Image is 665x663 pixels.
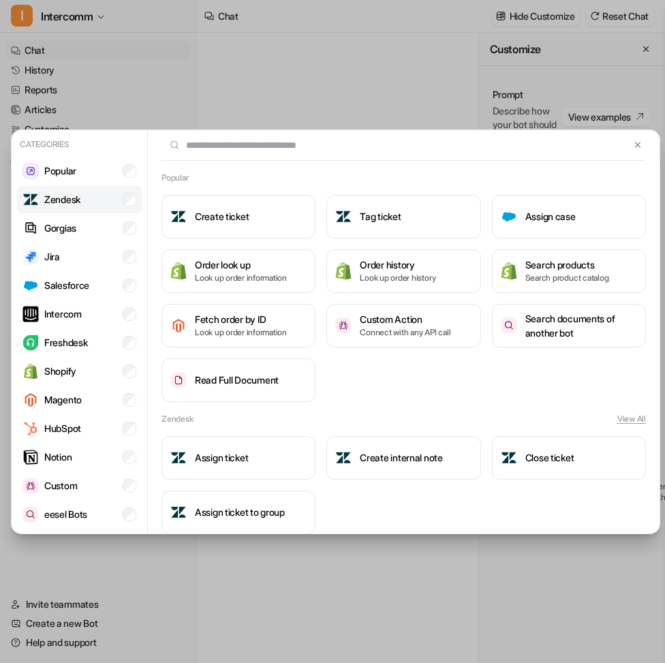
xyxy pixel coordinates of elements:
[170,318,187,334] img: Fetch order by ID
[161,413,193,425] h2: Zendesk
[195,312,287,326] h3: Fetch order by ID
[161,358,315,402] button: Read Full DocumentRead Full Document
[525,311,637,340] h3: Search documents of another bot
[170,262,187,280] img: Order look up
[161,304,315,348] button: Fetch order by IDFetch order by IDLook up order information
[335,209,352,225] img: Tag ticket
[161,195,315,238] button: Create ticketCreate ticket
[195,272,287,284] p: Look up order information
[170,504,187,521] img: Assign ticket to group
[326,195,480,238] button: Tag ticketTag ticket
[492,195,646,238] button: Assign caseAssign case
[525,258,609,272] h3: Search products
[44,364,76,378] p: Shopify
[501,262,517,280] img: Search products
[525,209,576,223] h3: Assign case
[44,507,87,521] p: eesel Bots
[326,436,480,480] button: Create internal noteCreate internal note
[44,307,82,321] p: Intercom
[492,304,646,348] button: Search documents of another botSearch documents of another bot
[525,272,609,284] p: Search product catalog
[360,326,450,339] p: Connect with any API call
[44,249,60,264] p: Jira
[161,436,315,480] button: Assign ticketAssign ticket
[326,249,480,293] button: Order historyOrder historyLook up order history
[161,249,315,293] button: Order look upOrder look upLook up order information
[492,249,646,293] button: Search productsSearch productsSearch product catalog
[492,436,646,480] button: Close ticketClose ticket
[44,421,81,435] p: HubSpot
[195,326,287,339] p: Look up order information
[335,450,352,466] img: Create internal note
[44,335,87,350] p: Freshdesk
[360,258,435,272] h3: Order history
[335,318,352,333] img: Custom Action
[170,209,187,225] img: Create ticket
[501,450,517,466] img: Close ticket
[195,209,249,223] h3: Create ticket
[360,450,442,465] h3: Create internal note
[501,209,517,225] img: Assign case
[360,209,401,223] h3: Tag ticket
[44,392,82,407] p: Magento
[501,318,517,333] img: Search documents of another bot
[360,272,435,284] p: Look up order history
[525,450,574,465] h3: Close ticket
[44,278,89,292] p: Salesforce
[161,172,188,184] h2: Popular
[617,413,646,425] button: View All
[335,262,352,280] img: Order history
[44,164,76,178] p: Popular
[195,505,285,519] h3: Assign ticket to group
[195,450,248,465] h3: Assign ticket
[44,221,76,235] p: Gorgias
[195,373,279,387] h3: Read Full Document
[170,450,187,466] img: Assign ticket
[195,258,287,272] h3: Order look up
[161,491,315,534] button: Assign ticket to groupAssign ticket to group
[170,372,187,388] img: Read Full Document
[44,478,77,493] p: Custom
[44,450,72,464] p: Notion
[360,312,450,326] h3: Custom Action
[17,136,142,153] p: Categories
[326,304,480,348] button: Custom ActionCustom ActionConnect with any API call
[44,192,80,206] p: Zendesk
